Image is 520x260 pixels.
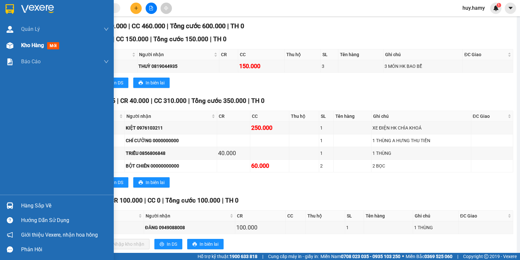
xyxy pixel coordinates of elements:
[47,42,59,49] span: mới
[345,211,364,221] th: SL
[192,242,197,247] span: printer
[6,26,13,33] img: warehouse-icon
[239,62,283,71] div: 150.000
[6,202,13,209] img: warehouse-icon
[148,197,161,204] span: CC 0
[146,79,164,86] span: In biên lai
[139,51,213,58] span: Người nhận
[21,42,44,48] span: Kho hàng
[372,162,470,169] div: 2 BỌC
[498,3,500,7] span: 1
[117,97,119,105] span: |
[126,162,215,169] div: BỘT CHIÊN 00000000000
[222,197,224,204] span: |
[146,179,164,186] span: In biên lai
[286,211,306,221] th: CC
[167,22,168,30] span: |
[126,150,215,157] div: TRIỀU 0856806848
[146,3,157,14] button: file-add
[250,111,289,122] th: CC
[126,113,210,120] span: Người nhận
[320,124,332,131] div: 1
[321,49,338,60] th: SL
[153,35,208,43] span: Tổng cước 150.000
[484,254,488,259] span: copyright
[424,254,452,259] strong: 0369 525 060
[100,239,149,249] button: downloadNhập kho nhận
[319,111,334,122] th: SL
[113,35,114,43] span: |
[187,239,224,249] button: printerIn biên lai
[144,197,146,204] span: |
[200,241,218,248] span: In biên lai
[160,242,164,247] span: printer
[372,150,470,157] div: 1 THÙNG
[384,63,461,70] div: 3 MÓN HK BAO BỂ
[320,162,332,169] div: 2
[457,4,490,12] span: huy.hamy
[460,212,506,219] span: ĐC Giao
[229,254,257,259] strong: 1900 633 818
[7,232,13,238] span: notification
[322,63,337,70] div: 3
[268,253,319,260] span: Cung cấp máy in - giấy in:
[235,211,286,221] th: CR
[236,223,284,232] div: 100.000
[238,49,285,60] th: CC
[126,137,215,144] div: CHÍ CƯỜNG 0000000000
[21,57,41,66] span: Báo cáo
[371,111,471,122] th: Ghi chú
[100,78,128,88] button: printerIn DS
[248,97,250,105] span: |
[21,25,40,33] span: Quản Lý
[320,253,400,260] span: Miền Nam
[346,224,363,231] div: 1
[113,79,123,86] span: In DS
[116,35,149,43] span: CC 150.000
[227,22,229,30] span: |
[128,22,130,30] span: |
[7,217,13,223] span: question-circle
[21,231,98,239] span: Giới thiệu Vexere, nhận hoa hồng
[217,111,251,122] th: CR
[126,124,215,131] div: KIỆT 0976103211
[508,5,513,11] span: caret-down
[138,180,143,185] span: printer
[493,5,499,11] img: icon-new-feature
[219,49,238,60] th: CR
[218,149,249,158] div: 40.000
[162,197,164,204] span: |
[145,224,234,231] div: ĐĂNG 0949088008
[103,97,115,105] span: SL 5
[6,58,13,65] img: solution-icon
[154,239,182,249] button: printerIn DS
[414,224,457,231] div: 1 THÙNG
[110,197,143,204] span: CR 100.000
[334,111,371,122] th: Tên hàng
[464,51,506,58] span: ĐC Giao
[338,49,383,60] th: Tên hàng
[285,49,321,60] th: Thu hộ
[164,6,168,10] span: aim
[134,6,138,10] span: plus
[198,253,257,260] span: Hỗ trợ kỹ thuật:
[6,4,14,14] img: logo-vxr
[149,6,153,10] span: file-add
[320,150,332,157] div: 1
[21,245,109,254] div: Phản hồi
[133,78,170,88] button: printerIn biên lai
[262,253,263,260] span: |
[188,97,190,105] span: |
[21,216,109,225] div: Hướng dẫn sử dụng
[251,123,288,132] div: 250.000
[457,253,458,260] span: |
[402,255,404,258] span: ⚪️
[138,63,218,70] div: THUỲ 0819044935
[306,211,345,221] th: Thu hộ
[161,3,172,14] button: aim
[251,97,265,105] span: TH 0
[213,35,227,43] span: TH 0
[505,3,516,14] button: caret-down
[341,254,400,259] strong: 0708 023 035 - 0935 103 250
[364,211,413,221] th: Tên hàng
